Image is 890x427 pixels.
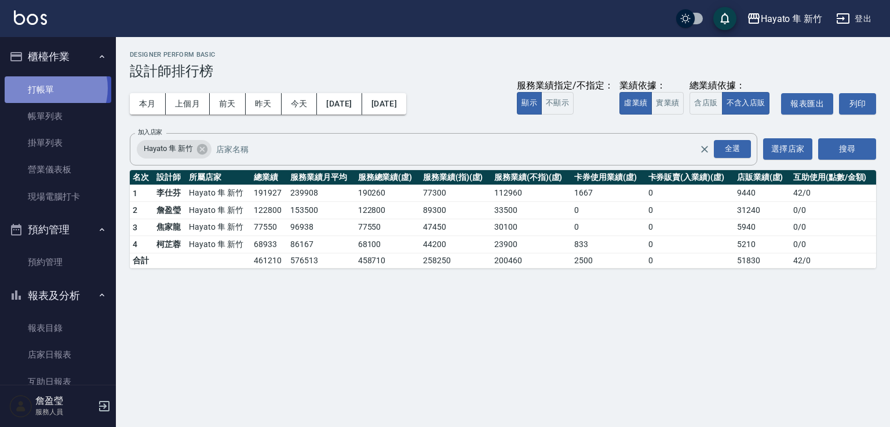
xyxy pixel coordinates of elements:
[133,240,137,249] span: 4
[690,80,775,92] div: 總業績依據：
[355,219,420,236] td: 77550
[355,202,420,219] td: 122800
[712,138,753,160] button: Open
[491,236,571,253] td: 23900
[5,183,111,210] a: 現場電腦打卡
[355,253,420,268] td: 458710
[355,170,420,185] th: 服務總業績(虛)
[130,170,876,268] table: a dense table
[35,407,94,417] p: 服務人員
[137,140,211,159] div: Hayato 隼 新竹
[619,92,652,115] button: 虛業績
[130,93,166,115] button: 本月
[420,185,491,202] td: 77300
[690,92,722,115] button: 含店販
[734,170,790,185] th: 店販業績(虛)
[186,219,251,236] td: Hayato 隼 新竹
[645,219,734,236] td: 0
[420,219,491,236] td: 47450
[287,253,355,268] td: 576513
[287,219,355,236] td: 96938
[5,249,111,275] a: 預約管理
[734,202,790,219] td: 31240
[5,341,111,368] a: 店家日報表
[734,236,790,253] td: 5210
[282,93,318,115] button: 今天
[154,170,186,185] th: 設計師
[130,51,876,58] h2: Designer Perform Basic
[5,156,111,183] a: 營業儀表板
[831,8,876,30] button: 登出
[251,170,287,185] th: 總業績
[287,185,355,202] td: 239908
[14,10,47,25] img: Logo
[790,202,876,219] td: 0 / 0
[781,93,833,115] button: 報表匯出
[734,185,790,202] td: 9440
[790,236,876,253] td: 0 / 0
[5,130,111,156] a: 掛單列表
[5,76,111,103] a: 打帳單
[287,236,355,253] td: 86167
[790,185,876,202] td: 42 / 0
[213,139,720,159] input: 店家名稱
[619,80,684,92] div: 業績依據：
[541,92,574,115] button: 不顯示
[251,185,287,202] td: 191927
[742,7,827,31] button: Hayato 隼 新竹
[287,170,355,185] th: 服務業績月平均
[133,189,137,198] span: 1
[5,369,111,395] a: 互助日報表
[696,141,713,157] button: Clear
[645,185,734,202] td: 0
[362,93,406,115] button: [DATE]
[722,92,770,115] button: 不含入店販
[9,395,32,418] img: Person
[138,128,162,137] label: 加入店家
[420,253,491,268] td: 258250
[130,170,154,185] th: 名次
[130,253,154,268] td: 合計
[571,202,645,219] td: 0
[355,185,420,202] td: 190260
[491,185,571,202] td: 112960
[645,236,734,253] td: 0
[491,219,571,236] td: 30100
[251,236,287,253] td: 68933
[251,202,287,219] td: 122800
[818,138,876,160] button: 搜尋
[133,205,137,215] span: 2
[571,170,645,185] th: 卡券使用業績(虛)
[790,253,876,268] td: 42 / 0
[186,236,251,253] td: Hayato 隼 新竹
[251,219,287,236] td: 77550
[763,138,812,160] button: 選擇店家
[571,236,645,253] td: 833
[734,219,790,236] td: 5940
[251,253,287,268] td: 461210
[571,253,645,268] td: 2500
[420,170,491,185] th: 服務業績(指)(虛)
[287,202,355,219] td: 153500
[651,92,684,115] button: 實業績
[130,63,876,79] h3: 設計師排行榜
[355,236,420,253] td: 68100
[713,7,736,30] button: save
[714,140,751,158] div: 全選
[420,236,491,253] td: 44200
[645,253,734,268] td: 0
[571,185,645,202] td: 1667
[166,93,210,115] button: 上個月
[491,202,571,219] td: 33500
[761,12,822,26] div: Hayato 隼 新竹
[186,185,251,202] td: Hayato 隼 新竹
[5,315,111,341] a: 報表目錄
[517,92,542,115] button: 顯示
[517,80,614,92] div: 服務業績指定/不指定：
[491,253,571,268] td: 200460
[186,202,251,219] td: Hayato 隼 新竹
[5,281,111,311] button: 報表及分析
[133,223,137,232] span: 3
[317,93,362,115] button: [DATE]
